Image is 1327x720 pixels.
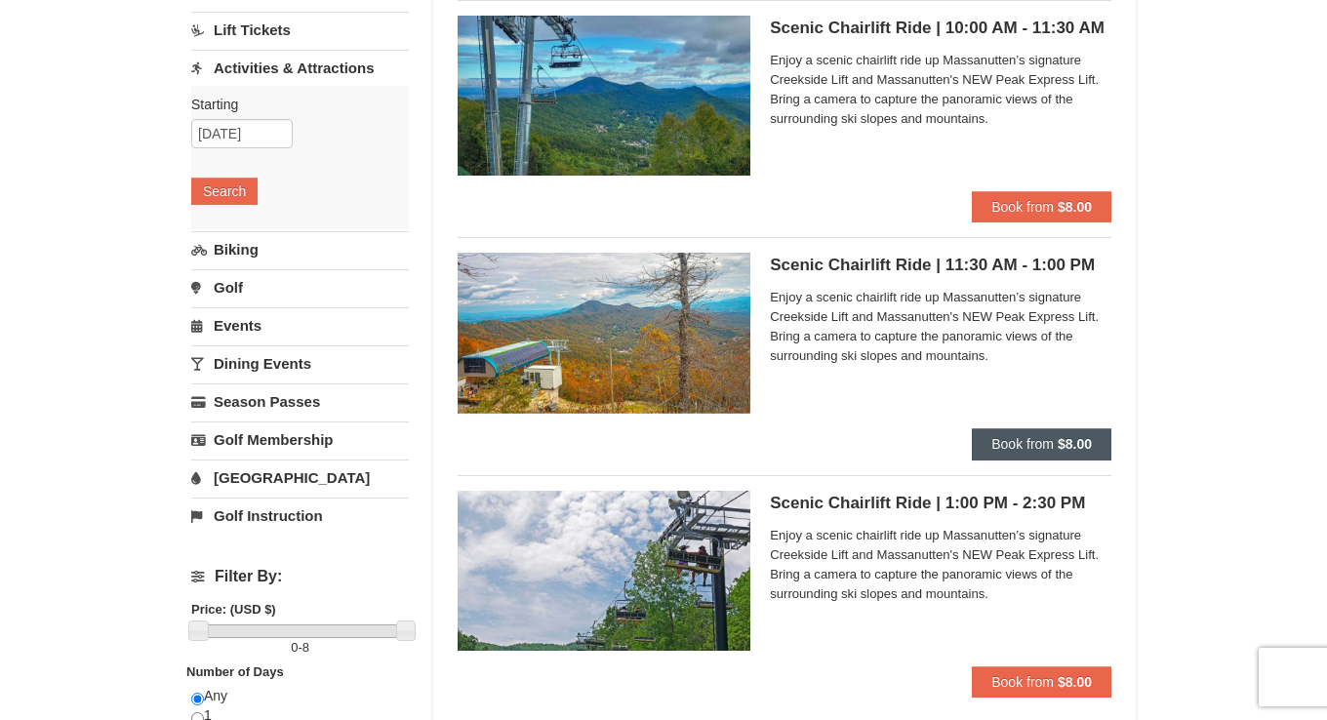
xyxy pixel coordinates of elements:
h5: Scenic Chairlift Ride | 1:00 PM - 2:30 PM [770,494,1111,513]
label: Starting [191,95,394,114]
span: 0 [291,640,298,655]
button: Book from $8.00 [972,428,1111,460]
h5: Scenic Chairlift Ride | 10:00 AM - 11:30 AM [770,19,1111,38]
a: Lift Tickets [191,12,409,48]
span: Enjoy a scenic chairlift ride up Massanutten’s signature Creekside Lift and Massanutten's NEW Pea... [770,526,1111,604]
a: Events [191,307,409,343]
strong: Number of Days [186,664,284,679]
a: Season Passes [191,383,409,420]
a: Activities & Attractions [191,50,409,86]
button: Book from $8.00 [972,666,1111,698]
h4: Filter By: [191,568,409,585]
span: Book from [991,436,1054,452]
strong: $8.00 [1058,674,1092,690]
a: Biking [191,231,409,267]
button: Search [191,178,258,205]
a: Golf Membership [191,421,409,458]
a: Golf [191,269,409,305]
img: 24896431-13-a88f1aaf.jpg [458,253,750,413]
span: Enjoy a scenic chairlift ride up Massanutten’s signature Creekside Lift and Massanutten's NEW Pea... [770,288,1111,366]
button: Book from $8.00 [972,191,1111,222]
a: Dining Events [191,345,409,381]
span: Enjoy a scenic chairlift ride up Massanutten’s signature Creekside Lift and Massanutten's NEW Pea... [770,51,1111,129]
span: Book from [991,674,1054,690]
a: Golf Instruction [191,498,409,534]
a: [GEOGRAPHIC_DATA] [191,460,409,496]
strong: $8.00 [1058,436,1092,452]
h5: Scenic Chairlift Ride | 11:30 AM - 1:00 PM [770,256,1111,275]
span: Book from [991,199,1054,215]
img: 24896431-9-664d1467.jpg [458,491,750,651]
strong: Price: (USD $) [191,602,276,617]
span: 8 [302,640,309,655]
img: 24896431-1-a2e2611b.jpg [458,16,750,176]
strong: $8.00 [1058,199,1092,215]
label: - [191,638,409,658]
